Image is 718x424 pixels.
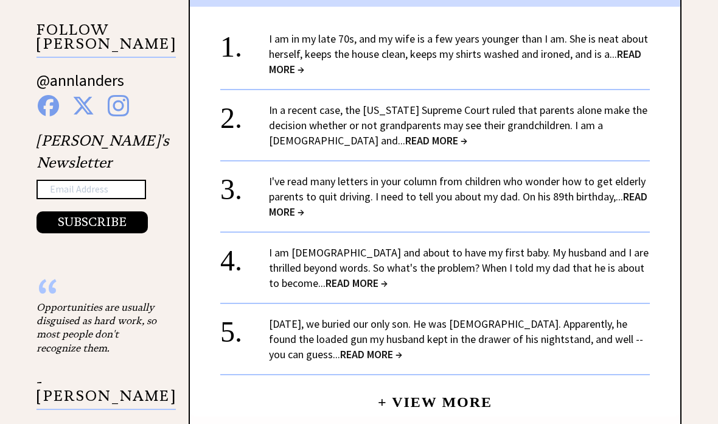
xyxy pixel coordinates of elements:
[37,288,158,300] div: “
[220,245,269,267] div: 4.
[405,133,467,147] span: READ MORE →
[220,102,269,125] div: 2.
[269,317,643,361] a: [DATE], we buried our only son. He was [DEMOGRAPHIC_DATA]. Apparently, he found the loaded gun my...
[220,31,269,54] div: 1.
[269,32,648,76] a: I am in my late 70s, and my wife is a few years younger than I am. She is neat about herself, kee...
[72,95,94,116] img: x%20blue.png
[269,174,647,219] a: I've read many letters in your column from children who wonder how to get elderly parents to quit...
[340,347,402,361] span: READ MORE →
[38,95,59,116] img: facebook%20blue.png
[37,130,169,233] div: [PERSON_NAME]'s Newsletter
[269,246,649,290] a: I am [DEMOGRAPHIC_DATA] and about to have my first baby. My husband and I are thrilled beyond wor...
[326,276,388,290] span: READ MORE →
[269,103,647,147] a: In a recent case, the [US_STATE] Supreme Court ruled that parents alone make the decision whether...
[37,23,176,58] p: FOLLOW [PERSON_NAME]
[269,189,647,219] span: READ MORE →
[37,375,176,410] p: - [PERSON_NAME]
[108,95,129,116] img: instagram%20blue.png
[37,70,124,102] a: @annlanders
[37,300,158,355] div: Opportunities are usually disguised as hard work, so most people don't recognize them.
[378,384,492,410] a: + View More
[220,174,269,196] div: 3.
[37,211,148,233] button: SUBSCRIBE
[37,180,146,199] input: Email Address
[269,47,641,76] span: READ MORE →
[220,316,269,339] div: 5.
